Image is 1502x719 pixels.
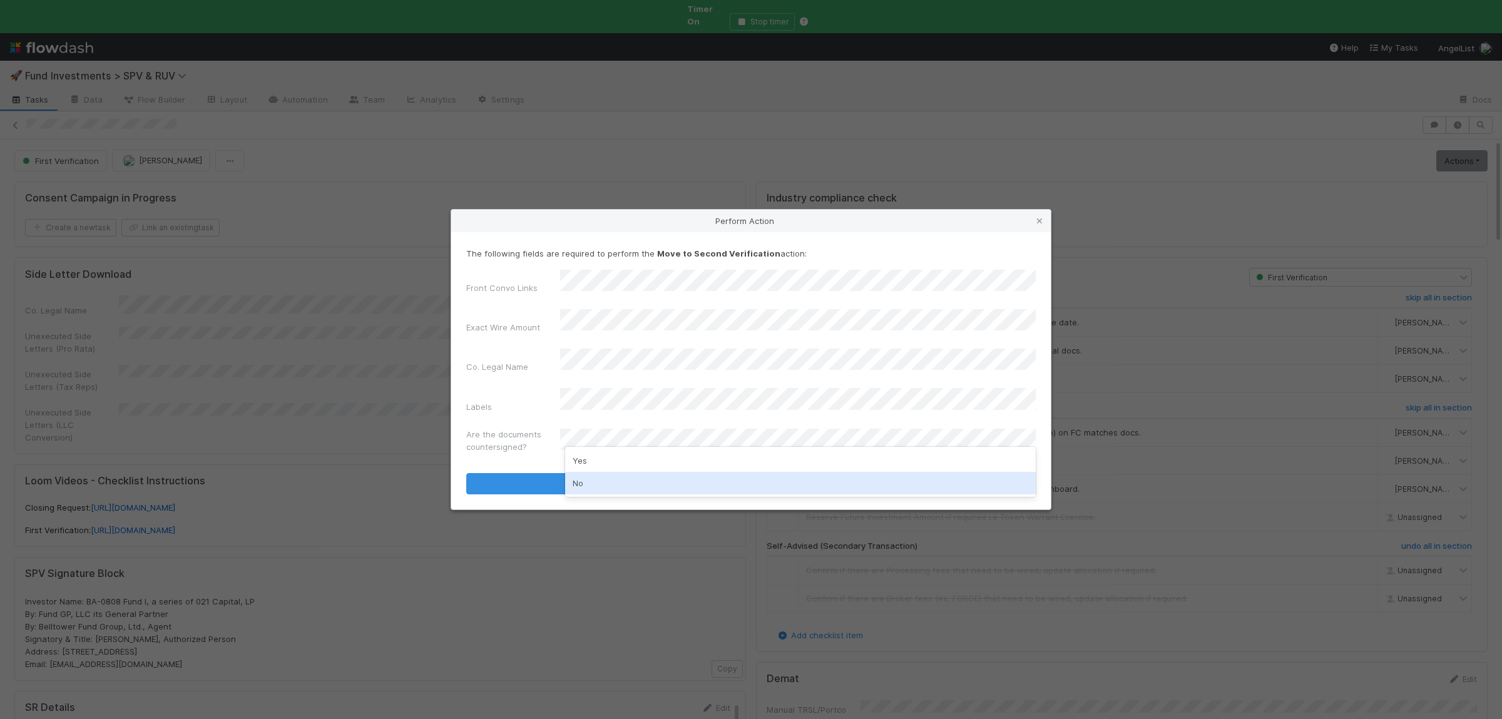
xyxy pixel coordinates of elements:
strong: Move to Second Verification [657,248,780,258]
p: The following fields are required to perform the action: [466,247,1036,260]
label: Exact Wire Amount [466,321,540,334]
label: Front Convo Links [466,282,538,294]
label: Co. Legal Name [466,360,528,373]
div: No [565,472,1036,494]
button: Move to Second Verification [466,473,1036,494]
label: Labels [466,400,492,413]
div: Perform Action [451,210,1051,232]
label: Are the documents countersigned? [466,428,560,453]
div: Yes [565,449,1036,472]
